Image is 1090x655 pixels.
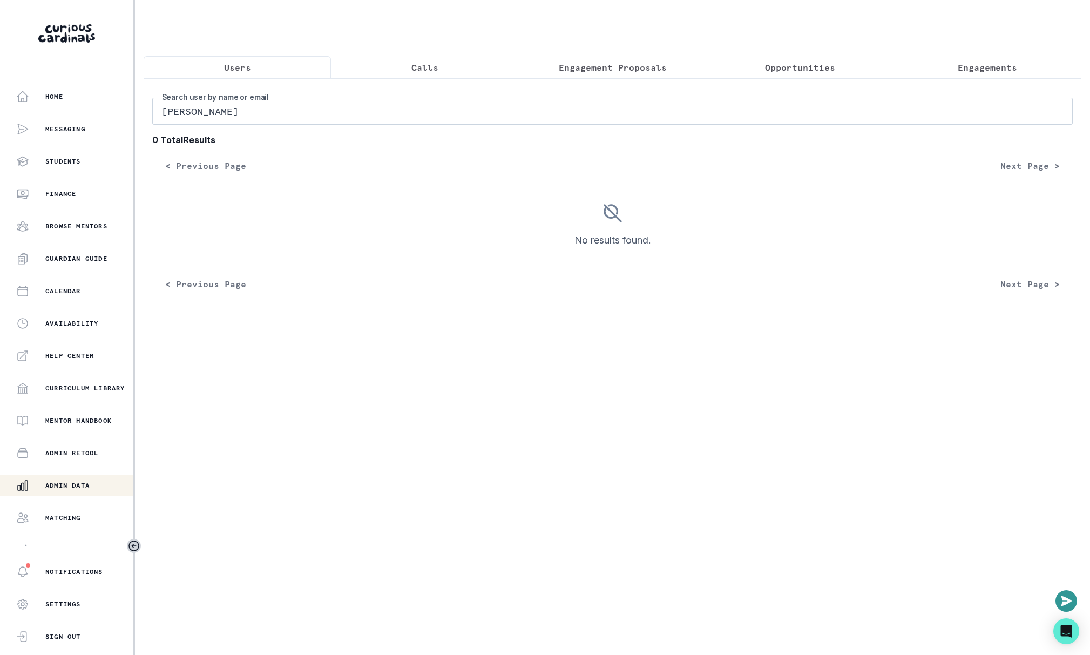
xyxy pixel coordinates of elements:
p: Sign Out [45,632,81,641]
p: Finance [45,190,76,198]
div: Open Intercom Messenger [1053,618,1079,644]
p: Messaging [45,125,85,133]
p: Browse Mentors [45,222,107,231]
p: Engagements [958,61,1017,74]
p: Admin Retool [45,449,98,457]
p: Home [45,92,63,101]
p: Settings [45,600,81,609]
p: Curriculum Library [45,384,125,393]
p: Availability [45,319,98,328]
p: Users [224,61,251,74]
button: < Previous Page [152,273,259,295]
p: Engagement Proposals [559,61,667,74]
img: Curious Cardinals Logo [38,24,95,43]
p: Opportunities [765,61,835,74]
p: Calls [411,61,438,74]
button: < Previous Page [152,155,259,177]
p: Calendar [45,287,81,295]
button: Next Page > [987,155,1073,177]
p: Matching [45,514,81,522]
p: No results found. [574,233,651,247]
p: Guardian Guide [45,254,107,263]
b: 0 Total Results [152,133,1073,146]
p: Notifications [45,568,103,576]
button: Toggle sidebar [127,539,141,553]
p: Mentor Handbook [45,416,112,425]
button: Next Page > [987,273,1073,295]
p: Students [45,157,81,166]
p: Help Center [45,352,94,360]
button: Open or close messaging widget [1055,590,1077,612]
p: Admin Data [45,481,90,490]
